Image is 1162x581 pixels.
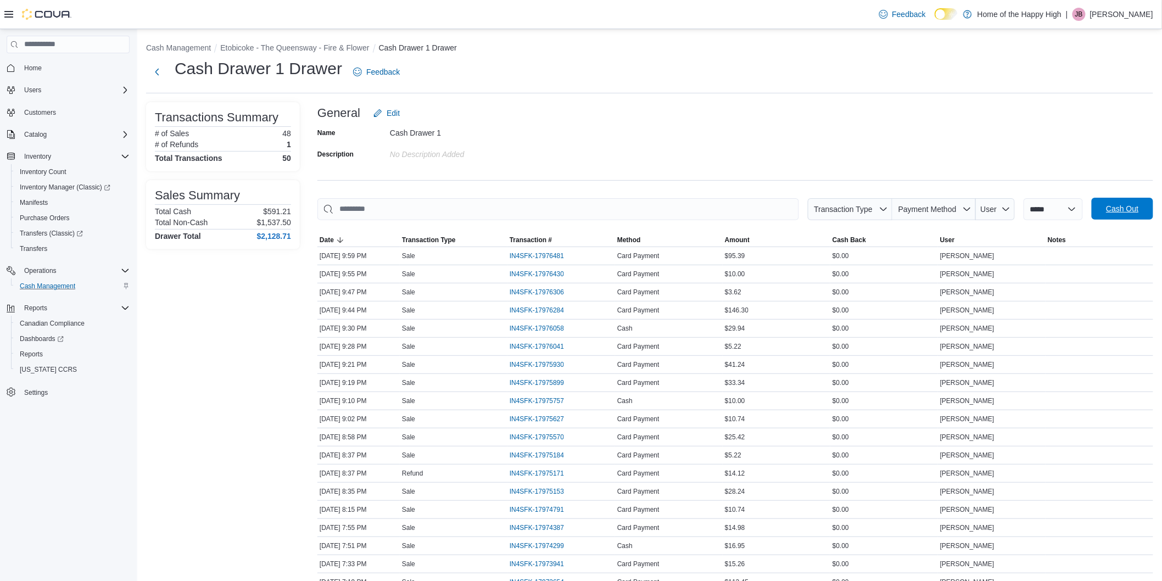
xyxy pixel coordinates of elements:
[725,560,745,568] span: $15.26
[510,539,575,552] button: IN4SFK-17974299
[830,412,938,426] div: $0.00
[349,61,404,83] a: Feedback
[387,108,400,119] span: Edit
[510,322,575,335] button: IN4SFK-17976058
[2,104,134,120] button: Customers
[510,378,564,387] span: IN4SFK-17975899
[317,233,400,247] button: Date
[830,485,938,498] div: $0.00
[15,196,130,209] span: Manifests
[155,189,240,202] h3: Sales Summary
[402,288,415,297] p: Sale
[808,198,892,220] button: Transaction Type
[257,232,291,241] h4: $2,128.71
[830,286,938,299] div: $0.00
[940,270,995,278] span: [PERSON_NAME]
[402,306,415,315] p: Sale
[2,300,134,316] button: Reports
[15,363,81,376] a: [US_STATE] CCRS
[11,241,134,256] button: Transfers
[617,469,660,478] span: Card Payment
[317,249,400,262] div: [DATE] 9:59 PM
[940,523,995,532] span: [PERSON_NAME]
[940,451,995,460] span: [PERSON_NAME]
[510,267,575,281] button: IN4SFK-17976430
[1106,203,1138,214] span: Cash Out
[940,306,995,315] span: [PERSON_NAME]
[24,266,57,275] span: Operations
[402,433,415,442] p: Sale
[510,358,575,371] button: IN4SFK-17975930
[402,378,415,387] p: Sale
[617,252,660,260] span: Card Payment
[402,415,415,423] p: Sale
[11,195,134,210] button: Manifests
[2,149,134,164] button: Inventory
[725,396,745,405] span: $10.00
[11,347,134,362] button: Reports
[24,64,42,72] span: Home
[510,433,564,442] span: IN4SFK-17975570
[15,211,130,225] span: Purchase Orders
[977,8,1062,21] p: Home of the Happy High
[11,164,134,180] button: Inventory Count
[830,521,938,534] div: $0.00
[20,301,130,315] span: Reports
[402,396,415,405] p: Sale
[510,306,564,315] span: IN4SFK-17976284
[22,9,71,20] img: Cova
[940,560,995,568] span: [PERSON_NAME]
[24,86,41,94] span: Users
[940,378,995,387] span: [PERSON_NAME]
[830,322,938,335] div: $0.00
[15,280,80,293] a: Cash Management
[938,233,1046,247] button: User
[617,324,633,333] span: Cash
[20,150,55,163] button: Inventory
[510,342,564,351] span: IN4SFK-17976041
[725,324,745,333] span: $29.94
[11,316,134,331] button: Canadian Compliance
[402,560,415,568] p: Sale
[257,218,291,227] p: $1,537.50
[20,150,130,163] span: Inventory
[617,236,641,244] span: Method
[725,288,741,297] span: $3.62
[20,282,75,290] span: Cash Management
[510,324,564,333] span: IN4SFK-17976058
[1090,8,1153,21] p: [PERSON_NAME]
[892,198,976,220] button: Payment Method
[2,384,134,400] button: Settings
[20,264,61,277] button: Operations
[830,467,938,480] div: $0.00
[24,108,56,117] span: Customers
[940,324,995,333] span: [PERSON_NAME]
[402,523,415,532] p: Sale
[981,205,997,214] span: User
[1072,8,1086,21] div: Joseph Batarao
[617,541,633,550] span: Cash
[725,523,745,532] span: $14.98
[510,415,564,423] span: IN4SFK-17975627
[20,319,85,328] span: Canadian Compliance
[617,378,660,387] span: Card Payment
[155,129,189,138] h6: # of Sales
[617,270,660,278] span: Card Payment
[510,485,575,498] button: IN4SFK-17975153
[510,469,564,478] span: IN4SFK-17975171
[617,451,660,460] span: Card Payment
[402,342,415,351] p: Sale
[317,150,354,159] label: Description
[15,317,130,330] span: Canadian Compliance
[11,331,134,347] a: Dashboards
[830,249,938,262] div: $0.00
[507,233,615,247] button: Transaction #
[940,236,955,244] span: User
[510,304,575,317] button: IN4SFK-17976284
[15,348,130,361] span: Reports
[723,233,830,247] button: Amount
[379,43,457,52] button: Cash Drawer 1 Drawer
[510,431,575,444] button: IN4SFK-17975570
[146,61,168,83] button: Next
[317,267,400,281] div: [DATE] 9:55 PM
